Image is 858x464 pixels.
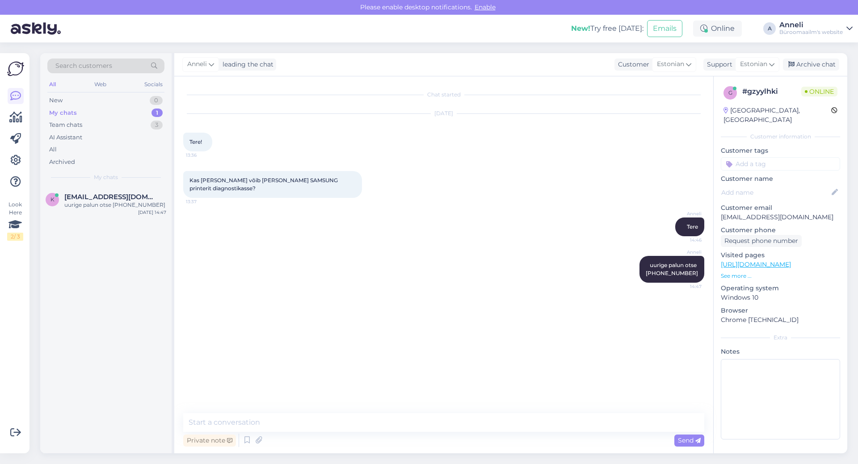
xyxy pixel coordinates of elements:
div: Online [693,21,742,37]
b: New! [571,24,590,33]
div: Socials [143,79,164,90]
div: # gzyylhki [742,86,801,97]
span: Kas [PERSON_NAME] võib [PERSON_NAME] SAMSUNG printerit diagnostikasse? [189,177,339,192]
div: Private note [183,435,236,447]
span: 13:37 [186,198,219,205]
a: AnneliBüroomaailm's website [779,21,853,36]
span: k [50,196,55,203]
span: uurige palun otse [PHONE_NUMBER] [646,262,698,276]
p: Customer phone [721,226,840,235]
span: 14:46 [668,237,702,243]
p: Windows 10 [721,293,840,302]
div: Request phone number [721,235,802,247]
p: Notes [721,347,840,356]
div: [GEOGRAPHIC_DATA], [GEOGRAPHIC_DATA] [723,106,831,125]
div: uurige palun otse [PHONE_NUMBER] [64,201,166,209]
div: 1 [151,109,163,117]
div: Archive chat [783,59,839,71]
div: All [47,79,58,90]
span: Anneli [187,59,207,69]
span: Anneli [668,210,702,217]
div: Extra [721,334,840,342]
p: [EMAIL_ADDRESS][DOMAIN_NAME] [721,213,840,222]
span: 14:47 [668,283,702,290]
div: All [49,145,57,154]
div: Customer information [721,133,840,141]
div: Archived [49,158,75,167]
span: Enable [472,3,498,11]
span: 13:36 [186,152,219,159]
div: Web [93,79,108,90]
div: Try free [DATE]: [571,23,643,34]
span: kartkorge@gmail.com [64,193,157,201]
span: g [728,89,732,96]
div: [DATE] [183,109,704,117]
span: Anneli [668,249,702,255]
span: Tere! [189,138,202,145]
div: 3 [151,121,163,130]
span: Tere [687,223,698,230]
div: Chat started [183,91,704,99]
span: My chats [94,173,118,181]
p: Visited pages [721,251,840,260]
div: Customer [614,60,649,69]
div: New [49,96,63,105]
div: 0 [150,96,163,105]
div: 2 / 3 [7,233,23,241]
p: Customer name [721,174,840,184]
div: Look Here [7,201,23,241]
div: Team chats [49,121,82,130]
a: [URL][DOMAIN_NAME] [721,260,791,268]
img: Askly Logo [7,60,24,77]
div: Büroomaailm's website [779,29,843,36]
span: Estonian [740,59,767,69]
p: Operating system [721,284,840,293]
input: Add name [721,188,830,197]
p: Customer tags [721,146,840,155]
div: leading the chat [219,60,273,69]
p: Customer email [721,203,840,213]
span: Estonian [657,59,684,69]
p: Browser [721,306,840,315]
div: [DATE] 14:47 [138,209,166,216]
div: Support [703,60,732,69]
input: Add a tag [721,157,840,171]
button: Emails [647,20,682,37]
span: Online [801,87,837,96]
div: My chats [49,109,77,117]
span: Search customers [55,61,112,71]
p: Chrome [TECHNICAL_ID] [721,315,840,325]
span: Send [678,436,701,444]
div: Anneli [779,21,843,29]
div: AI Assistant [49,133,82,142]
p: See more ... [721,272,840,280]
div: A [763,22,776,35]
